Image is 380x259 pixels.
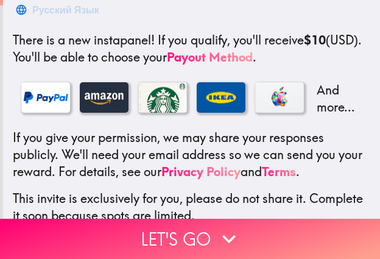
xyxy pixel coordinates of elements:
[262,164,296,179] a: Terms
[314,82,362,116] p: And more...
[13,32,370,66] p: If you qualify, you'll receive (USD) . You'll be able to choose your .
[13,190,370,224] p: This invite is exclusively for you, please do not share it. Complete it soon because spots are li...
[13,129,370,180] p: If you give your permission, we may share your responses publicly. We'll need your email address ...
[161,164,241,179] a: Privacy Policy
[13,32,155,48] span: There is a new instapanel!
[32,1,99,18] div: Русский Язык
[167,49,253,65] a: Payout Method
[304,32,326,48] b: $10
